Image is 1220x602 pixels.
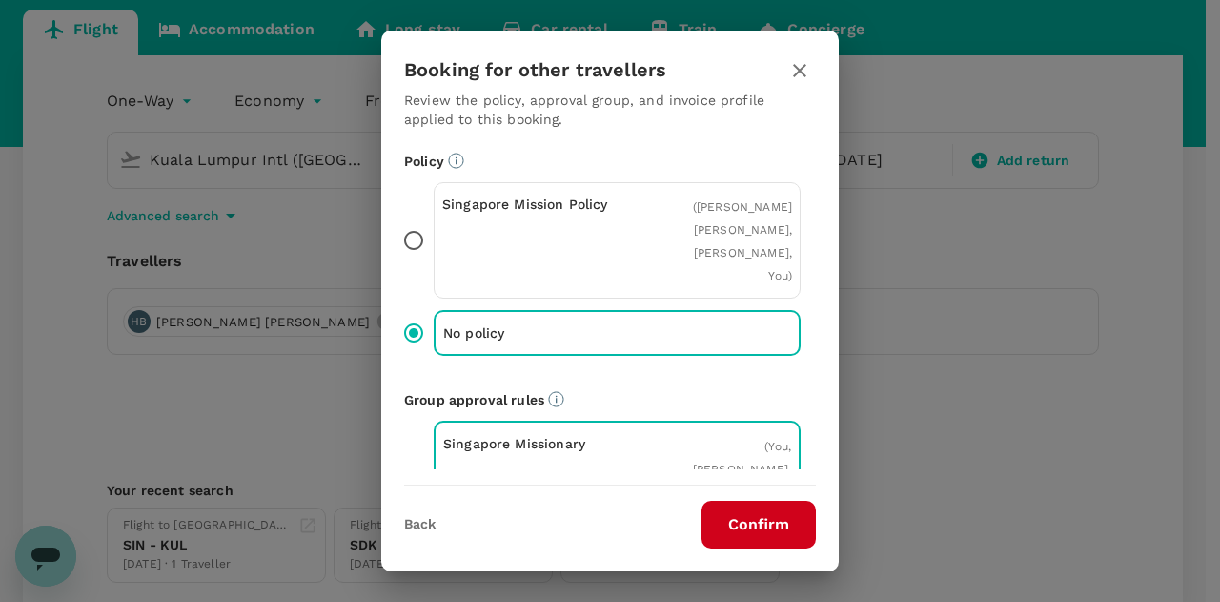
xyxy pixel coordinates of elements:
[443,323,618,343] p: No policy
[404,390,816,409] p: Group approval rules
[443,434,618,453] p: Singapore Missionary
[548,391,564,407] svg: Default approvers or custom approval rules (if available) are based on the user group.
[701,501,816,549] button: Confirm
[404,91,816,129] p: Review the policy, approval group, and invoice profile applied to this booking.
[693,200,792,282] span: ( [PERSON_NAME] [PERSON_NAME], [PERSON_NAME], You )
[404,517,436,532] button: Back
[404,152,816,171] p: Policy
[442,195,618,214] p: Singapore Mission Policy
[448,153,464,169] svg: Booking restrictions are based on the selected travel policy.
[404,59,666,81] h3: Booking for other travellers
